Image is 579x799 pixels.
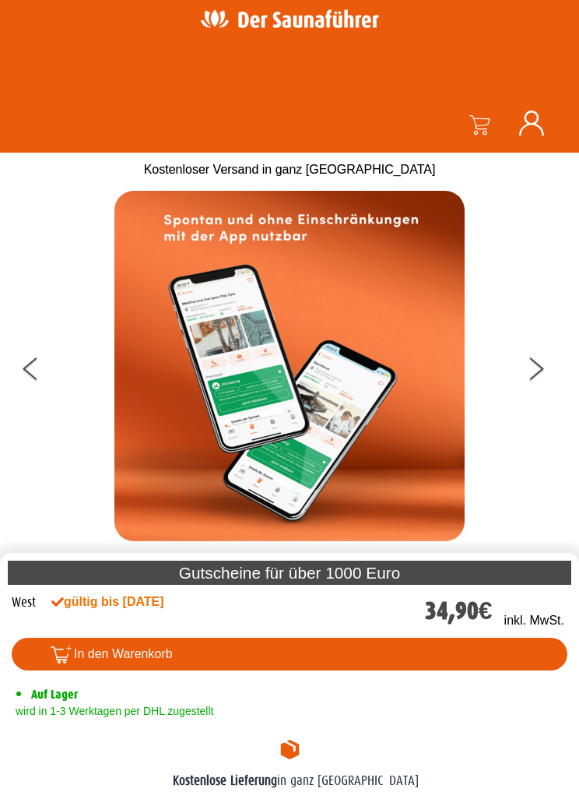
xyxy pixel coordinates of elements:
[12,593,36,613] div: West
[8,561,571,585] p: Gutscheine für über 1000 Euro
[12,705,213,717] span: wird in 1-3 Werktagen per DHL zugestellt
[12,771,567,791] p: in ganz [GEOGRAPHIC_DATA]
[31,687,78,702] span: Auf Lager
[144,163,436,176] span: Kostenloser Versand in ganz [GEOGRAPHIC_DATA]
[114,191,465,541] img: MOCKUP-iPhone_regional
[479,597,493,625] span: €
[51,593,425,611] div: gültig bis [DATE]
[12,638,567,671] button: In den Warenkorb
[504,611,564,630] p: inkl. MwSt.
[425,597,493,625] bdi: 34,90
[173,773,277,788] b: Kostenlose Lieferung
